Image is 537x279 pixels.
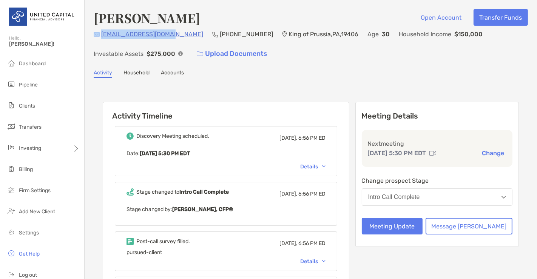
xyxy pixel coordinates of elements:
span: pursued-client [127,249,162,256]
div: Stage changed to [136,189,229,195]
span: Settings [19,230,39,236]
img: Event icon [127,133,134,140]
a: Activity [94,69,112,78]
button: Meeting Update [362,218,423,234]
span: [PERSON_NAME]! [9,41,80,47]
p: Next meeting [368,139,507,148]
img: dashboard icon [7,59,16,68]
div: Details [300,163,326,170]
p: Meeting Details [362,111,513,121]
img: billing icon [7,164,16,173]
img: firm-settings icon [7,185,16,194]
span: Pipeline [19,82,38,88]
img: settings icon [7,228,16,237]
p: Investable Assets [94,49,144,59]
p: Stage changed by: [127,205,326,214]
span: 6:56 PM ED [298,240,326,247]
span: Dashboard [19,60,46,67]
span: Billing [19,166,33,173]
span: Get Help [19,251,40,257]
img: transfers icon [7,122,16,131]
img: Event icon [127,238,134,245]
p: $150,000 [454,29,483,39]
span: 6:56 PM ED [298,135,326,141]
a: Accounts [161,69,184,78]
img: Event icon [127,188,134,196]
img: Info Icon [178,51,183,56]
button: Open Account [415,9,468,26]
span: [DATE], [279,191,297,197]
span: Clients [19,103,35,109]
button: Transfer Funds [474,9,528,26]
button: Intro Call Complete [362,188,513,206]
p: Date : [127,149,326,158]
img: investing icon [7,143,16,152]
img: button icon [197,51,203,57]
span: 6:56 PM ED [298,191,326,197]
p: Household Income [399,29,451,39]
img: Email Icon [94,32,100,37]
img: get-help icon [7,249,16,258]
div: Details [300,258,326,265]
img: add_new_client icon [7,207,16,216]
p: $275,000 [147,49,175,59]
a: Household [123,69,150,78]
p: [PHONE_NUMBER] [220,29,273,39]
div: Intro Call Complete [368,194,420,200]
p: [EMAIL_ADDRESS][DOMAIN_NAME] [101,29,203,39]
img: Chevron icon [322,260,326,262]
img: logout icon [7,270,16,279]
a: Upload Documents [192,46,272,62]
span: Firm Settings [19,187,51,194]
h4: [PERSON_NAME] [94,9,200,26]
button: Message [PERSON_NAME] [426,218,512,234]
span: Investing [19,145,41,151]
span: Transfers [19,124,42,130]
img: clients icon [7,101,16,110]
img: Phone Icon [212,31,218,37]
img: communication type [429,150,436,156]
b: [DATE] 5:30 PM EDT [140,150,190,157]
p: Change prospect Stage [362,176,513,185]
div: Post-call survey filled. [136,238,190,245]
span: Add New Client [19,208,55,215]
span: Log out [19,272,37,278]
p: Age [367,29,379,39]
img: Location Icon [282,31,287,37]
img: Open dropdown arrow [502,196,506,199]
b: Intro Call Complete [179,189,229,195]
img: United Capital Logo [9,3,75,30]
h6: Activity Timeline [103,102,349,120]
img: Chevron icon [322,165,326,168]
button: Change [480,149,506,157]
img: pipeline icon [7,80,16,89]
b: [PERSON_NAME], CFP® [172,206,233,213]
p: 30 [382,29,390,39]
p: King of Prussia , PA , 19406 [289,29,358,39]
p: [DATE] 5:30 PM EDT [368,148,426,158]
div: Discovery Meeting scheduled. [136,133,209,139]
span: [DATE], [279,135,297,141]
span: [DATE], [279,240,297,247]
